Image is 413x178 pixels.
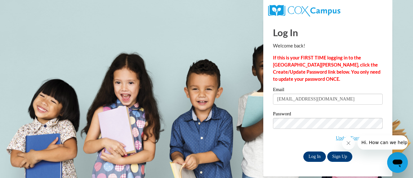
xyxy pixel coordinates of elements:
p: Welcome back! [273,42,383,49]
label: Email [273,87,383,94]
strong: If this is your FIRST TIME logging in to the [GEOGRAPHIC_DATA][PERSON_NAME], click the Create/Upd... [273,55,380,82]
iframe: Close message [342,137,355,150]
label: Password [273,111,383,118]
a: Update/Forgot Password [336,135,383,141]
h1: Log In [273,26,383,39]
iframe: Button to launch messaging window [387,152,408,173]
a: Sign Up [327,152,352,162]
iframe: Message from company [358,135,408,150]
img: COX Campus [268,5,340,16]
input: Log In [303,152,326,162]
span: Hi. How can we help? [4,5,52,10]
